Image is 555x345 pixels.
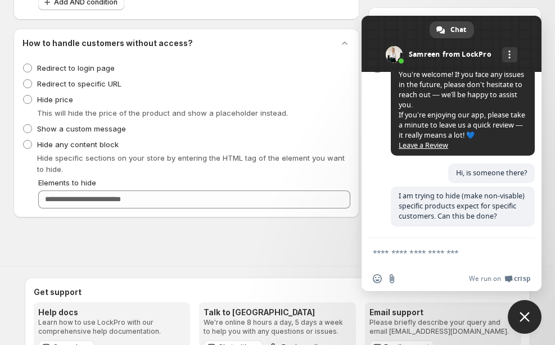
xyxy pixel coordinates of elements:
span: I am trying to hide (make non-visable) specific products expect for specific customers. Can this ... [399,191,525,221]
span: Hide price [37,95,73,104]
div: More channels [502,47,517,62]
span: Hide specific sections on your store by entering the HTML tag of the element you want to hide. [37,153,345,174]
h3: Talk to [GEOGRAPHIC_DATA] [204,307,351,318]
textarea: Compose your message... [373,248,506,258]
h2: Get support [34,287,521,298]
span: Elements to hide [38,178,96,187]
p: We're online 8 hours a day, 5 days a week to help you with any questions or issues. [204,318,351,336]
span: This will hide the price of the product and show a placeholder instead. [37,108,288,117]
span: Crisp [514,274,530,283]
span: Redirect to specific URL [37,79,121,88]
span: Send a file [387,274,396,283]
span: Insert an emoji [373,274,382,283]
span: We run on [469,274,501,283]
span: Show a custom message [37,124,126,133]
div: Close chat [508,300,542,334]
p: Learn how to use LockPro with our comprehensive help documentation. [38,318,186,336]
h2: How to handle customers without access? [22,38,193,49]
p: Please briefly describe your query and email [EMAIL_ADDRESS][DOMAIN_NAME]. [369,318,517,336]
span: Hide any content block [37,140,119,149]
a: We run onCrisp [469,274,530,283]
div: Chat [430,21,474,38]
span: You’re welcome! If you face any issues in the future, please don’t hesitate to reach out — we’ll ... [399,70,525,150]
span: Redirect to login page [37,63,115,72]
a: Leave a Review [399,140,448,150]
span: Chat [450,21,466,38]
span: Hi, is someone there? [456,168,527,178]
h3: Help docs [38,307,186,318]
h3: Email support [369,307,517,318]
